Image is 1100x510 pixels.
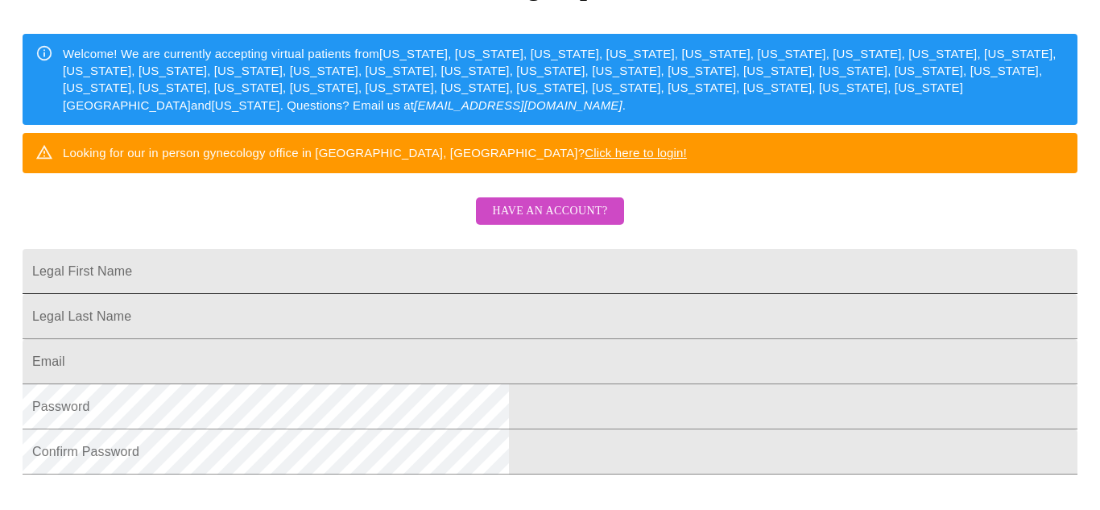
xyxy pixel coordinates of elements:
[476,197,623,226] button: Have an account?
[63,39,1065,121] div: Welcome! We are currently accepting virtual patients from [US_STATE], [US_STATE], [US_STATE], [US...
[63,138,687,168] div: Looking for our in person gynecology office in [GEOGRAPHIC_DATA], [GEOGRAPHIC_DATA]?
[585,146,687,160] a: Click here to login!
[414,98,622,112] em: [EMAIL_ADDRESS][DOMAIN_NAME]
[472,215,627,229] a: Have an account?
[492,201,607,222] span: Have an account?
